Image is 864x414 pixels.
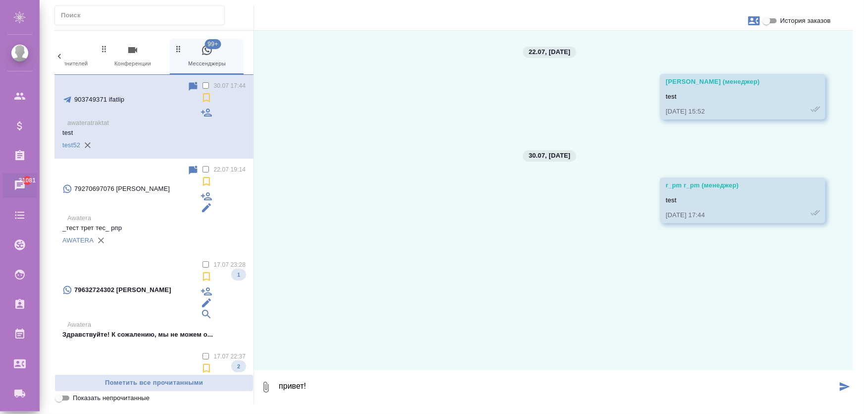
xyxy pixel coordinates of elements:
p: 30.07 17:44 [214,81,246,91]
svg: Подписаться [201,92,212,104]
div: 903749371 ifatlip30.07 17:44awateratraktattesttest52 [54,75,254,159]
p: _тест трет тес_ рпр [62,223,246,233]
span: Мессенджеры [174,44,240,68]
div: Редактировать контакт [201,202,212,214]
div: Подписать на чат другого [201,107,212,118]
button: Удалить привязку [80,138,95,153]
span: Показать непрочитанные [73,393,150,403]
a: test52 [62,141,80,149]
svg: Подписаться [201,362,212,374]
p: 79270697076 [PERSON_NAME] [74,184,170,194]
a: 31081 [2,173,37,198]
div: 79632724302 [PERSON_NAME]17.07 23:28AwateraЗдравствуйте! К сожалению, мы не можем о...1 [54,254,254,346]
input: Поиск [61,8,224,22]
div: 79270697076 [PERSON_NAME]22.07 19:14Awatera_тест трет тес_ рпрAWATERA [54,159,254,254]
p: 79632724302 [PERSON_NAME] [74,285,171,295]
span: 99+ [204,39,221,49]
p: 17.07 23:28 [214,260,246,270]
span: test [666,196,677,204]
span: 31081 [13,176,42,185]
svg: Зажми и перетащи, чтобы поменять порядок вкладок [100,44,109,54]
p: 22.07 19:14 [214,165,246,175]
a: AWATERA [62,237,94,244]
span: Конференции [100,44,166,68]
button: Удалить привязку [94,233,108,248]
p: 17.07 22:37 [214,352,246,361]
p: Awatera [67,320,246,330]
div: [DATE] 15:52 [666,107,791,117]
p: Здравствуйте! К сожалению, мы не можем о... [62,330,246,340]
svg: Зажми и перетащи, чтобы поменять порядок вкладок [174,44,183,54]
div: r_pm r_pm (менеджер) [666,180,791,190]
span: Пометить все прочитанными [60,377,248,389]
p: 22.07, [DATE] [529,47,570,57]
div: [PERSON_NAME] (менеджер) [666,77,791,87]
p: 30.07, [DATE] [529,151,570,161]
p: Awatera [67,213,246,223]
div: Редактировать контакт [201,297,212,309]
button: Пометить все прочитанными [54,374,254,392]
span: test [666,93,677,100]
svg: Подписаться [201,271,212,283]
div: Подписать на чат другого [201,190,212,202]
div: Привязать клиента [201,308,212,320]
span: 1 [231,270,246,280]
div: [DATE] 17:44 [666,210,791,220]
p: 903749371 ifatlip [74,95,124,105]
p: awateratraktat [67,118,246,128]
button: Заявки [742,9,766,33]
span: История заказов [780,16,831,26]
div: Подписать на чат другого [201,286,212,297]
div: Пометить непрочитанным [187,165,199,177]
span: 2 [231,361,246,371]
svg: Подписаться [201,176,212,187]
div: Пометить непрочитанным [187,81,199,93]
p: test [62,128,246,138]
